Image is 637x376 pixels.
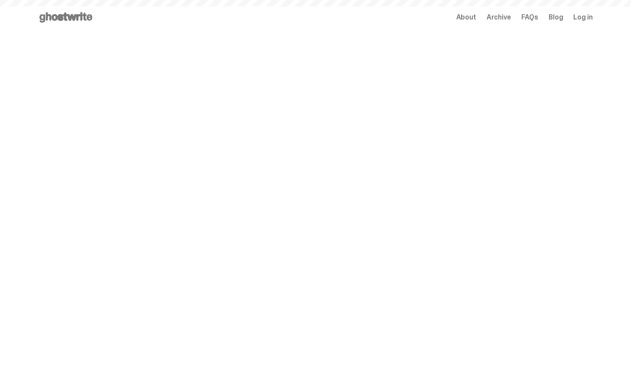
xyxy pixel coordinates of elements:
[487,14,511,21] a: Archive
[573,14,592,21] a: Log in
[521,14,538,21] a: FAQs
[549,14,563,21] a: Blog
[456,14,476,21] a: About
